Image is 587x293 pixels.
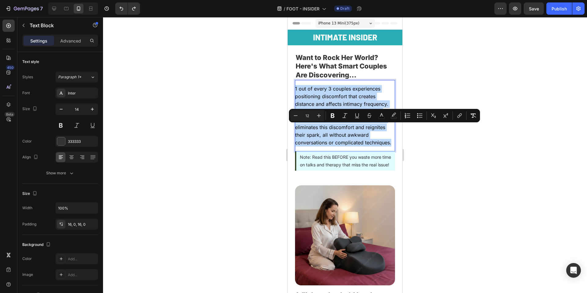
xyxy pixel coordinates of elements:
[2,2,46,15] button: 7
[22,272,33,277] div: Image
[22,256,32,261] div: Color
[529,6,539,11] span: Save
[22,168,98,179] button: Show more
[524,2,544,15] button: Save
[46,170,75,176] div: Show more
[340,6,349,11] span: Draft
[22,74,33,80] div: Styles
[22,190,39,198] div: Size
[286,6,319,12] span: FOOT - INSIDER
[68,139,97,144] div: 333333
[22,241,52,249] div: Background
[68,91,97,96] div: Inter
[55,72,98,83] button: Paragraph 1*
[68,256,97,262] div: Add...
[22,221,36,227] div: Padding
[115,2,140,15] div: Undo/Redo
[552,6,567,12] div: Publish
[68,222,97,227] div: 16, 0, 16, 0
[22,205,32,211] div: Width
[60,38,81,44] p: Advanced
[6,65,15,70] div: 450
[22,153,39,161] div: Align
[5,112,15,117] div: Beta
[30,38,47,44] p: Settings
[68,272,97,278] div: Add...
[22,90,30,96] div: Font
[30,22,82,29] p: Text Block
[40,5,43,12] p: 7
[284,6,285,12] span: /
[22,139,32,144] div: Color
[566,263,581,278] div: Open Intercom Messenger
[58,74,81,80] span: Paragraph 1*
[56,202,98,213] input: Auto
[22,105,39,113] div: Size
[546,2,572,15] button: Publish
[288,17,402,293] iframe: Design area
[289,109,480,122] div: Editor contextual toolbar
[22,59,39,65] div: Text style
